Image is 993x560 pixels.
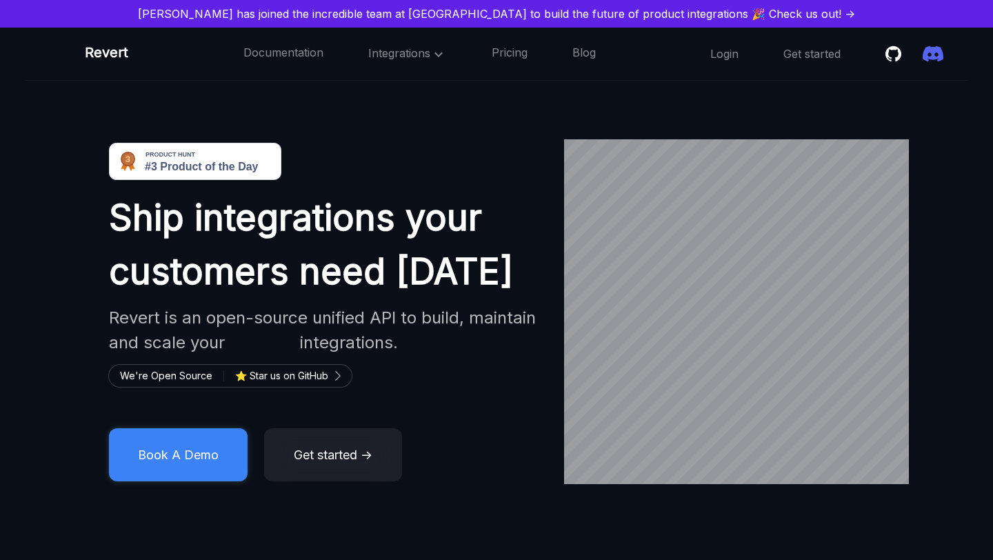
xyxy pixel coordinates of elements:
[885,43,906,64] a: Star revertinc/revert on Github
[109,306,539,355] h2: Revert is an open-source unified API to build, maintain and scale your integrations.
[6,6,987,22] a: [PERSON_NAME] has joined the incredible team at [GEOGRAPHIC_DATA] to build the future of product ...
[492,45,528,63] a: Pricing
[243,45,323,63] a: Documentation
[710,46,739,61] a: Login
[235,368,339,384] a: ⭐ Star us on GitHub
[368,46,447,60] span: Integrations
[109,428,248,481] button: Book A Demo
[50,41,74,66] img: Revert logo
[109,143,281,180] img: Revert - Open-source unified API to build product integrations | Product Hunt
[572,45,596,63] a: Blog
[109,191,539,299] h1: Ship integrations your customers need [DATE]
[783,46,841,61] a: Get started
[1,139,498,504] img: image
[264,428,402,481] button: Get started →
[85,41,128,66] div: Revert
